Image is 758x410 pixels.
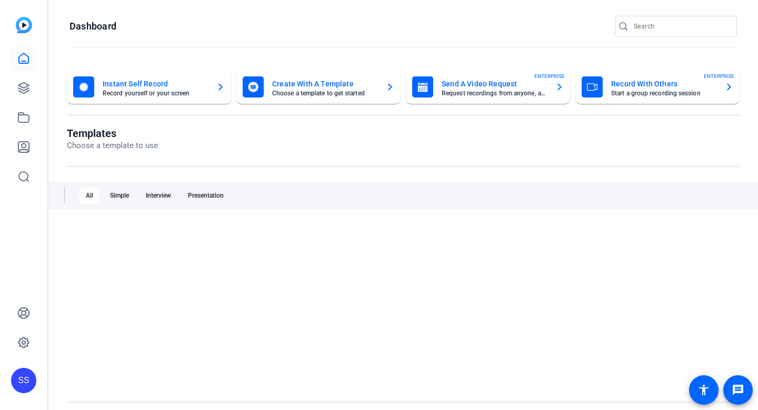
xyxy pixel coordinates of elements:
span: ENTERPRISE [534,72,565,80]
button: Send A Video RequestRequest recordings from anyone, anywhereENTERPRISE [406,70,570,104]
div: Interview [139,187,177,204]
img: blue-gradient.svg [16,17,32,33]
div: Simple [104,187,135,204]
h1: Dashboard [69,20,116,33]
div: Presentation [182,187,230,204]
mat-card-subtitle: Record yourself or your screen [103,90,208,96]
mat-card-title: Create With A Template [272,77,377,90]
p: Choose a template to use [67,140,158,152]
input: Search [634,20,729,33]
mat-card-title: Instant Self Record [103,77,208,90]
button: Create With A TemplateChoose a template to get started [236,70,401,104]
button: Instant Self RecordRecord yourself or your screen [67,70,231,104]
h1: Templates [67,127,158,140]
span: ENTERPRISE [704,72,734,80]
mat-card-subtitle: Request recordings from anyone, anywhere [442,90,547,96]
mat-card-subtitle: Start a group recording session [611,90,716,96]
mat-icon: message [732,384,744,396]
mat-card-title: Send A Video Request [442,77,547,90]
mat-card-subtitle: Choose a template to get started [272,90,377,96]
div: All [79,187,99,204]
mat-icon: accessibility [697,384,710,396]
button: Record With OthersStart a group recording sessionENTERPRISE [575,70,740,104]
div: SS [11,368,36,393]
mat-card-title: Record With Others [611,77,716,90]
